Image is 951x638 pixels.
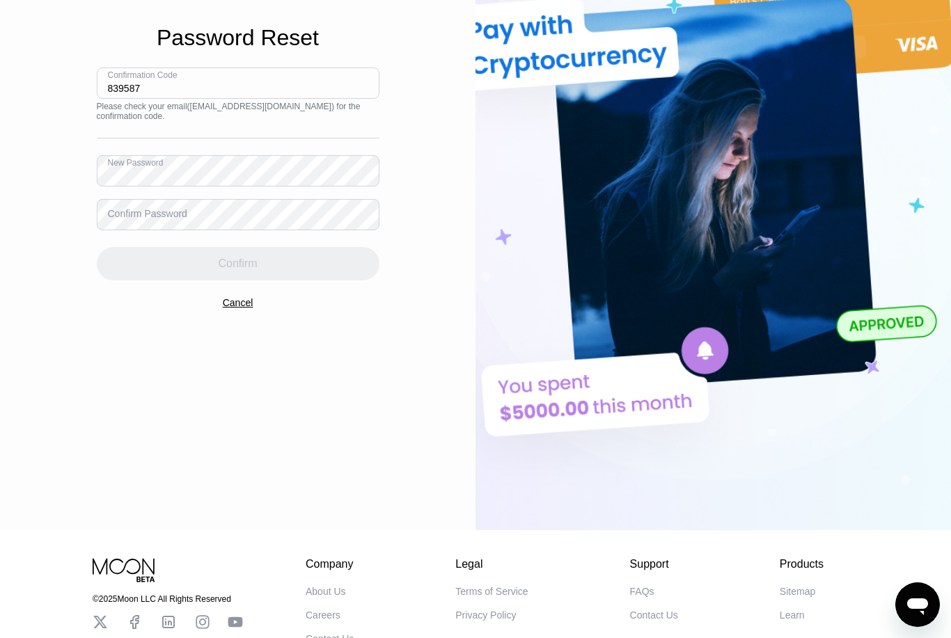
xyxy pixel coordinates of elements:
[630,609,678,621] div: Contact Us
[223,297,253,308] div: Cancel
[630,586,654,597] div: FAQs
[780,586,815,597] div: Sitemap
[455,558,528,571] div: Legal
[306,609,340,621] div: Careers
[780,609,805,621] div: Learn
[93,594,243,604] div: © 2025 Moon LLC All Rights Reserved
[108,208,187,219] div: Confirm Password
[455,609,516,621] div: Privacy Policy
[108,158,164,168] div: New Password
[780,558,824,571] div: Products
[630,558,678,571] div: Support
[97,102,379,121] div: Please check your email ( [EMAIL_ADDRESS][DOMAIN_NAME] ) for the confirmation code.
[306,558,354,571] div: Company
[455,586,528,597] div: Terms of Service
[157,25,319,51] div: Password Reset
[108,70,178,80] div: Confirmation Code
[306,586,346,597] div: About Us
[895,582,940,627] iframe: Кнопка запуска окна обмена сообщениями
